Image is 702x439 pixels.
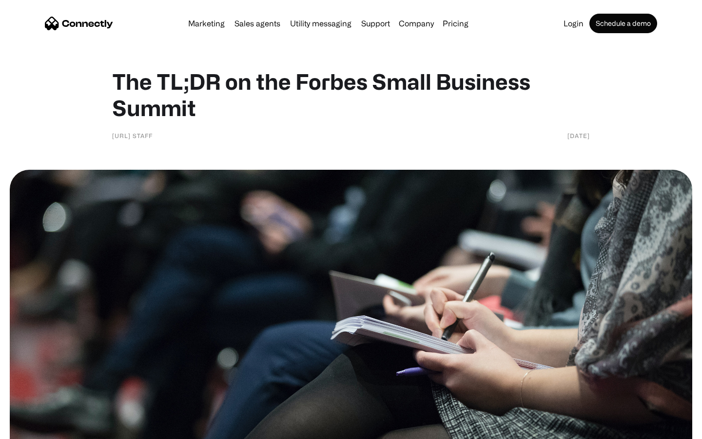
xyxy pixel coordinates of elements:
[112,131,153,140] div: [URL] Staff
[589,14,657,33] a: Schedule a demo
[184,20,229,27] a: Marketing
[399,17,434,30] div: Company
[560,20,587,27] a: Login
[112,68,590,121] h1: The TL;DR on the Forbes Small Business Summit
[357,20,394,27] a: Support
[439,20,472,27] a: Pricing
[231,20,284,27] a: Sales agents
[10,422,58,436] aside: Language selected: English
[567,131,590,140] div: [DATE]
[19,422,58,436] ul: Language list
[286,20,355,27] a: Utility messaging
